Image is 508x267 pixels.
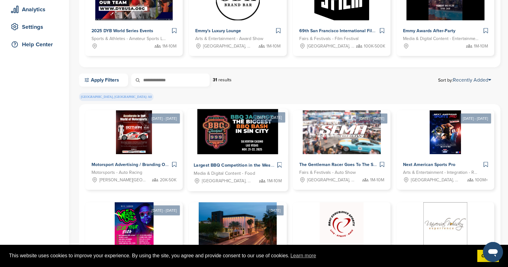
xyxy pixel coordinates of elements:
[477,250,499,262] a: dismiss cookie message
[403,28,455,33] span: Emmy Awards After-Party
[397,100,494,190] a: [DATE] - [DATE] Sponsorpitch & Next American Sports Pro Arts & Entertainment - Integration - Real...
[253,112,285,123] div: [DATE] - [DATE]
[423,202,467,246] img: Sponsorpitch & Universal Whisky Experience
[356,113,387,123] div: [DATE] - [DATE]
[116,110,152,154] img: Sponsorpitch &
[299,28,393,33] span: 69th San Francisco International Film Festival
[92,28,153,33] span: 2025 DYB World Series Events
[149,113,180,123] div: [DATE] - [DATE]
[92,35,167,42] span: Sports & Athletes - Amateur Sports Leagues
[6,2,63,17] a: Analytics
[92,162,186,167] span: Motorsport Advertising / Branding Opportunity
[290,251,317,260] a: learn more about cookies
[438,78,491,83] span: Sort by:
[403,35,479,42] span: Media & Digital Content - Entertainment
[453,77,491,83] a: Recently Added
[197,109,278,154] img: Sponsorpitch &
[299,35,359,42] span: Fairs & Festivals - Film Festival
[293,100,390,190] a: [DATE] - [DATE] Sponsorpitch & The Gentleman Racer Goes To The SEMA Show [GEOGRAPHIC_DATA] Fairs ...
[267,178,282,185] span: 1M-10M
[307,43,354,50] span: [GEOGRAPHIC_DATA], [GEOGRAPHIC_DATA]
[85,100,183,190] a: [DATE] - [DATE] Sponsorpitch & Motorsport Advertising / Branding Opportunity Motorsports - Auto R...
[149,205,180,215] div: [DATE] - [DATE]
[303,110,381,154] img: Sponsorpitch &
[195,28,241,33] span: Emmy's Luxury Lounge
[6,37,63,52] a: Help Center
[475,177,488,184] span: 100M+
[9,251,472,260] span: This website uses cookies to improve your experience. By using the site, you agree and provide co...
[199,202,277,246] img: Sponsorpitch &
[430,110,461,154] img: Sponsorpitch &
[266,43,280,50] span: 1M-10M
[115,202,154,246] img: Sponsorpitch &
[266,205,284,215] div: [DATE]
[195,35,263,42] span: Arts & Entertainment - Award Show
[9,4,63,15] div: Analytics
[364,43,385,50] span: 100K-500K
[162,43,176,50] span: 1M-10M
[6,20,63,34] a: Settings
[299,169,356,176] span: Fairs & Festivals - Auto Show
[203,43,250,50] span: [GEOGRAPHIC_DATA], [GEOGRAPHIC_DATA]
[9,39,63,50] div: Help Center
[370,177,384,184] span: 1M-10M
[92,169,142,176] span: Motorsports - Auto Racing
[411,177,458,184] span: [GEOGRAPHIC_DATA], [GEOGRAPHIC_DATA]
[9,21,63,33] div: Settings
[160,177,176,184] span: 20K-50K
[403,162,455,167] span: Next American Sports Pro
[99,177,147,184] span: [PERSON_NAME][GEOGRAPHIC_DATA][PERSON_NAME], [GEOGRAPHIC_DATA], [GEOGRAPHIC_DATA], [GEOGRAPHIC_DA...
[299,162,441,167] span: The Gentleman Racer Goes To The SEMA Show [GEOGRAPHIC_DATA]
[187,99,288,191] a: [DATE] - [DATE] Sponsorpitch & Largest BBQ Competition in the West Media & Digital Content - Food...
[474,43,488,50] span: 1M-10M
[79,93,154,101] span: [GEOGRAPHIC_DATA], [GEOGRAPHIC_DATA]: All
[320,202,364,246] img: Sponsorpitch & BBSC Endurance Sports
[483,242,503,262] iframe: Button to launch messaging window
[194,163,272,168] span: Largest BBQ Competition in the West
[218,77,232,83] span: results
[213,77,217,83] strong: 31
[79,73,128,87] a: Apply Filters
[307,177,354,184] span: [GEOGRAPHIC_DATA], [GEOGRAPHIC_DATA]
[202,178,251,185] span: [GEOGRAPHIC_DATA], [GEOGRAPHIC_DATA]
[403,169,479,176] span: Arts & Entertainment - Integration - Reality
[194,170,255,177] span: Media & Digital Content - Food
[460,113,491,123] div: [DATE] - [DATE]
